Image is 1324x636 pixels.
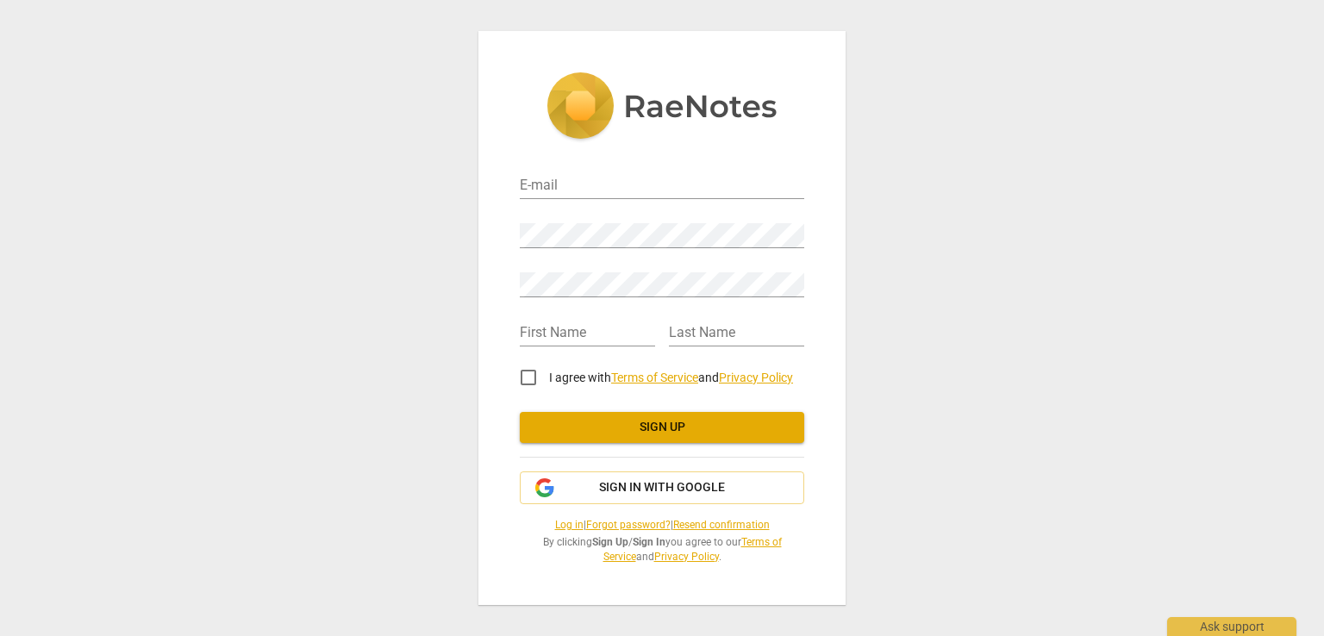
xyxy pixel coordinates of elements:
button: Sign up [520,412,804,443]
img: 5ac2273c67554f335776073100b6d88f.svg [546,72,778,143]
a: Terms of Service [603,536,782,563]
span: By clicking / you agree to our and . [520,535,804,564]
a: Forgot password? [586,519,671,531]
a: Resend confirmation [673,519,770,531]
span: I agree with and [549,371,793,384]
b: Sign In [633,536,665,548]
a: Privacy Policy [654,551,719,563]
span: Sign in with Google [599,479,725,496]
a: Terms of Service [611,371,698,384]
button: Sign in with Google [520,471,804,504]
b: Sign Up [592,536,628,548]
span: | | [520,518,804,533]
span: Sign up [534,419,790,436]
a: Privacy Policy [719,371,793,384]
a: Log in [555,519,584,531]
div: Ask support [1167,617,1296,636]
